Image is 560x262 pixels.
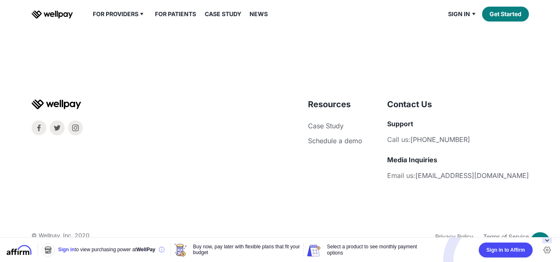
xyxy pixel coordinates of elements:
[32,231,90,242] div: © Wellpay, Inc. 2020
[308,137,362,145] a: Schedule a demo
[150,9,201,19] a: For Patients
[448,9,470,19] div: Sign in
[387,133,529,146] li: Call us:
[387,99,529,110] h4: Contact Us
[387,120,529,128] h5: Support
[32,9,73,19] a: home
[308,122,344,130] a: Case Study
[435,233,473,240] a: Privacy Policy
[387,156,529,164] h5: Media Inquiries
[482,7,529,22] a: Get Started
[245,9,273,19] a: News
[308,99,362,110] h4: Resources
[200,9,246,19] a: Case Study
[415,171,529,180] a: [EMAIL_ADDRESS][DOMAIN_NAME]
[483,233,529,240] a: Terms of Service
[410,135,470,144] a: [PHONE_NUMBER]
[88,9,150,19] div: For Providers
[443,9,482,19] div: Sign in
[387,169,529,182] li: Email us:
[93,9,138,19] div: For Providers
